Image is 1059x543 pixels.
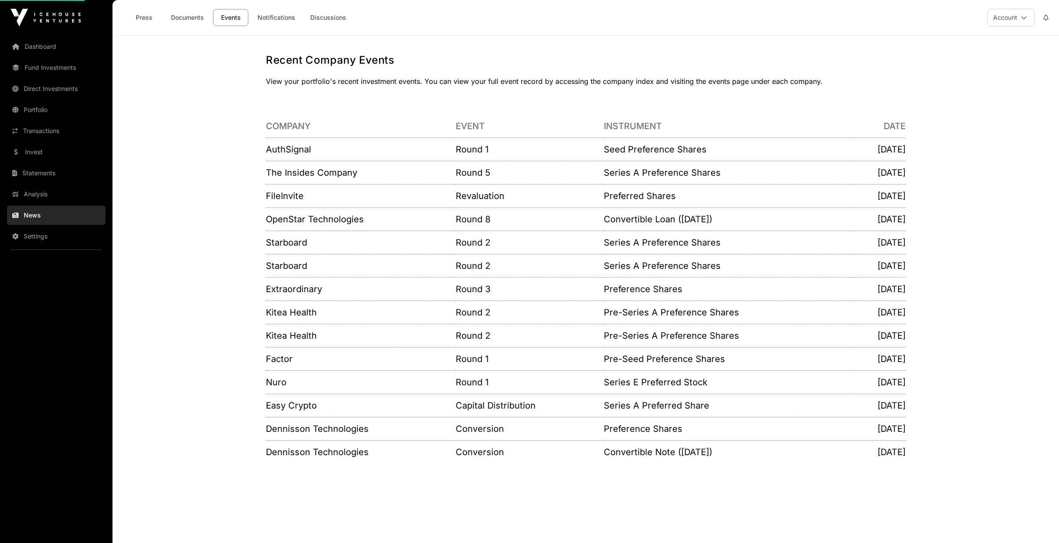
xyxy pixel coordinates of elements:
img: Icehouse Ventures Logo [11,9,81,26]
p: Series A Preference Shares [604,167,854,179]
p: Preference Shares [604,283,854,295]
p: Round 1 [456,353,603,365]
a: Statements [7,163,105,183]
a: Starboard [266,237,307,248]
a: The Insides Company [266,167,357,178]
p: [DATE] [854,190,906,202]
p: Pre-Seed Preference Shares [604,353,854,365]
a: Kitea Health [266,330,317,341]
a: News [7,206,105,225]
p: Round 8 [456,213,603,225]
a: Discussions [305,9,352,26]
p: Conversion [456,446,603,458]
p: Pre-Series A Preference Shares [604,329,854,342]
a: FileInvite [266,191,304,201]
h1: Recent Company Events [266,53,906,67]
p: [DATE] [854,446,906,458]
p: View your portfolio's recent investment events. You can view your full event record by accessing ... [266,76,906,87]
p: Round 2 [456,260,603,272]
p: Round 1 [456,376,603,388]
p: Series A Preference Shares [604,236,854,249]
p: Convertible Note ([DATE]) [604,446,854,458]
p: [DATE] [854,167,906,179]
p: Seed Preference Shares [604,143,854,156]
p: Preferred Shares [604,190,854,202]
p: [DATE] [854,399,906,412]
p: Round 2 [456,329,603,342]
p: Round 5 [456,167,603,179]
a: Events [213,9,248,26]
a: Documents [165,9,210,26]
p: Round 3 [456,283,603,295]
p: [DATE] [854,353,906,365]
a: Kitea Health [266,307,317,318]
p: [DATE] [854,423,906,435]
p: Round 2 [456,236,603,249]
a: Press [127,9,162,26]
p: Conversion [456,423,603,435]
a: Direct Investments [7,79,105,98]
p: [DATE] [854,143,906,156]
button: Account [987,9,1034,26]
a: Easy Crypto [266,400,317,411]
a: Extraordinary [266,284,322,294]
iframe: Chat Widget [1015,501,1059,543]
a: Analysis [7,185,105,204]
a: Invest [7,142,105,162]
a: AuthSignal [266,144,311,155]
a: Dennisson Technologies [266,424,369,434]
p: [DATE] [854,306,906,319]
p: [DATE] [854,236,906,249]
th: Company [266,115,456,138]
a: Notifications [252,9,301,26]
p: [DATE] [854,260,906,272]
a: Fund Investments [7,58,105,77]
a: Portfolio [7,100,105,119]
p: Series A Preferred Share [604,399,854,412]
th: Instrument [604,115,854,138]
th: Event [456,115,603,138]
a: OpenStar Technologies [266,214,364,224]
p: Round 2 [456,306,603,319]
a: Dashboard [7,37,105,56]
th: Date [854,115,906,138]
p: [DATE] [854,376,906,388]
p: Round 1 [456,143,603,156]
p: [DATE] [854,283,906,295]
a: Nuro [266,377,287,387]
p: [DATE] [854,329,906,342]
a: Dennisson Technologies [266,447,369,457]
a: Transactions [7,121,105,141]
a: Settings [7,227,105,246]
p: Series A Preference Shares [604,260,854,272]
p: Revaluation [456,190,603,202]
p: Convertible Loan ([DATE]) [604,213,854,225]
p: [DATE] [854,213,906,225]
a: Starboard [266,261,307,271]
p: Series E Preferred Stock [604,376,854,388]
p: Preference Shares [604,423,854,435]
p: Pre-Series A Preference Shares [604,306,854,319]
a: Factor [266,354,293,364]
p: Capital Distribution [456,399,603,412]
